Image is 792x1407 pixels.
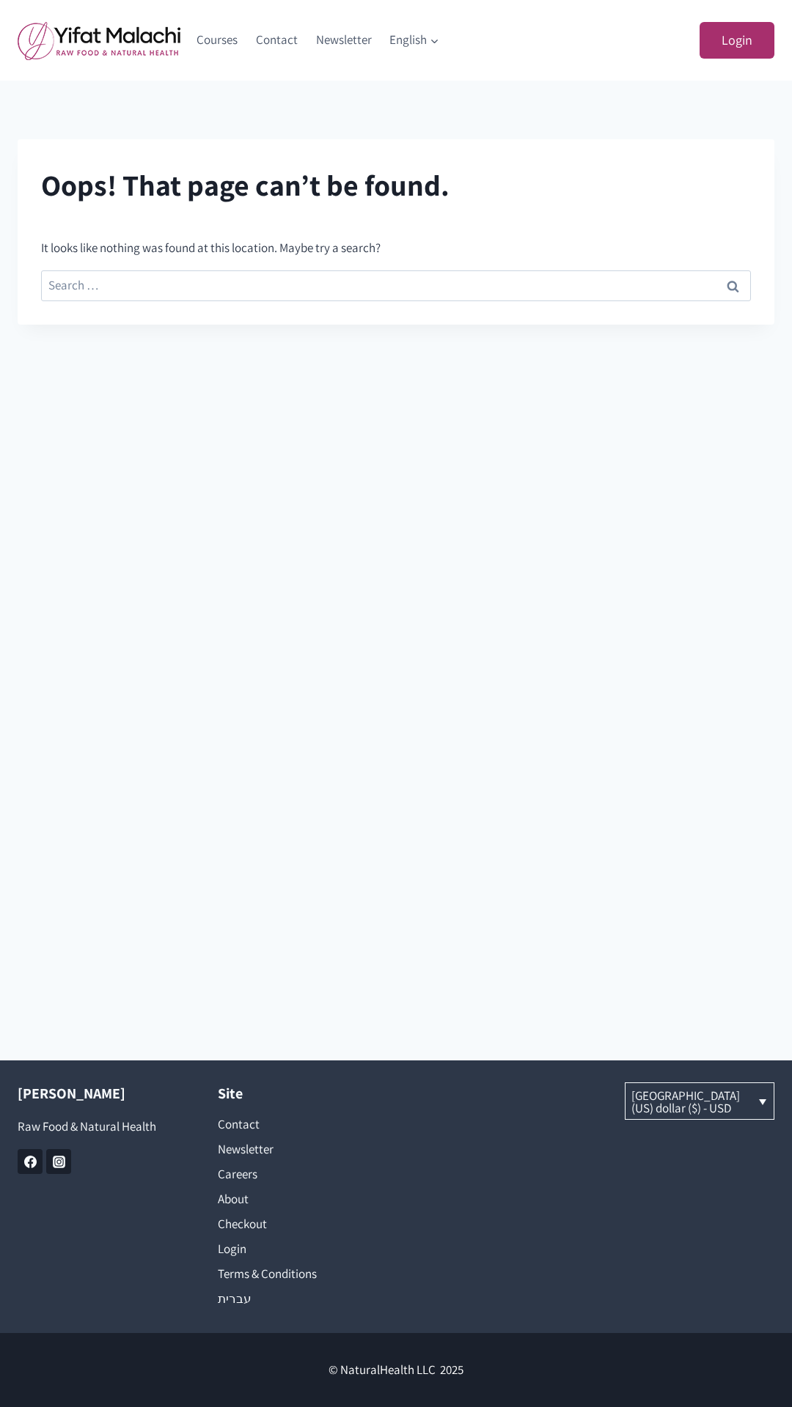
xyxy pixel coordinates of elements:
a: Newsletter [307,23,381,58]
h2: Site [218,1082,374,1104]
a: Terms & Conditions [218,1261,374,1286]
a: About [218,1186,374,1211]
span: English [389,30,439,50]
a: Login [218,1236,374,1261]
p: © NaturalHealth LLC 2025 [18,1360,774,1380]
a: English [381,23,449,58]
a: Courses [188,23,247,58]
a: Contact [218,1112,374,1137]
img: yifat_logo41_en.png [18,21,180,60]
h1: Oops! That page can’t be found. [41,163,751,207]
p: It looks like nothing was found at this location. Maybe try a search? [41,238,751,258]
h2: [PERSON_NAME] [18,1082,174,1104]
nav: Primary Navigation [188,23,449,58]
a: Instagram [46,1149,71,1174]
a: עברית [218,1286,374,1311]
input: Search [714,270,751,302]
a: Checkout [218,1211,374,1236]
a: [GEOGRAPHIC_DATA] (US) dollar ($) - USD [626,1083,774,1119]
a: Login [700,22,774,59]
a: Newsletter [218,1137,374,1162]
a: Careers [218,1162,374,1186]
p: Raw Food & Natural Health [18,1117,174,1137]
a: Facebook [18,1149,43,1174]
a: Contact [247,23,307,58]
